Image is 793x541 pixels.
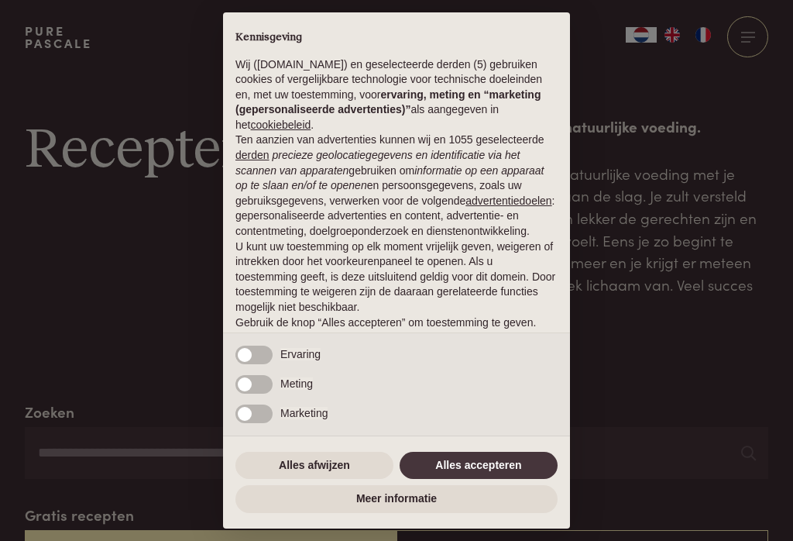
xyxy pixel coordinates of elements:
p: Ten aanzien van advertenties kunnen wij en 1055 geselecteerde gebruiken om en persoonsgegevens, z... [235,133,558,239]
button: Alles afwijzen [235,452,393,480]
button: advertentiedoelen [465,194,551,209]
strong: ervaring, meting en “marketing (gepersonaliseerde advertenties)” [235,88,541,116]
button: Meer informatie [235,485,558,513]
a: cookiebeleid [250,119,311,131]
p: Gebruik de knop “Alles accepteren” om toestemming te geven. Gebruik de knop “Alles afwijzen” om d... [235,315,558,361]
button: derden [235,148,269,164]
em: informatie op een apparaat op te slaan en/of te openen [235,164,544,192]
h2: Kennisgeving [235,31,558,45]
button: Alles accepteren [400,452,558,480]
em: precieze geolocatiegegevens en identificatie via het scannen van apparaten [235,149,520,177]
span: Marketing [280,407,328,419]
p: Wij ([DOMAIN_NAME]) en geselecteerde derden (5) gebruiken cookies of vergelijkbare technologie vo... [235,57,558,133]
p: U kunt uw toestemming op elk moment vrijelijk geven, weigeren of intrekken door het voorkeurenpan... [235,239,558,315]
span: Ervaring [280,348,321,360]
span: Meting [280,377,313,390]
